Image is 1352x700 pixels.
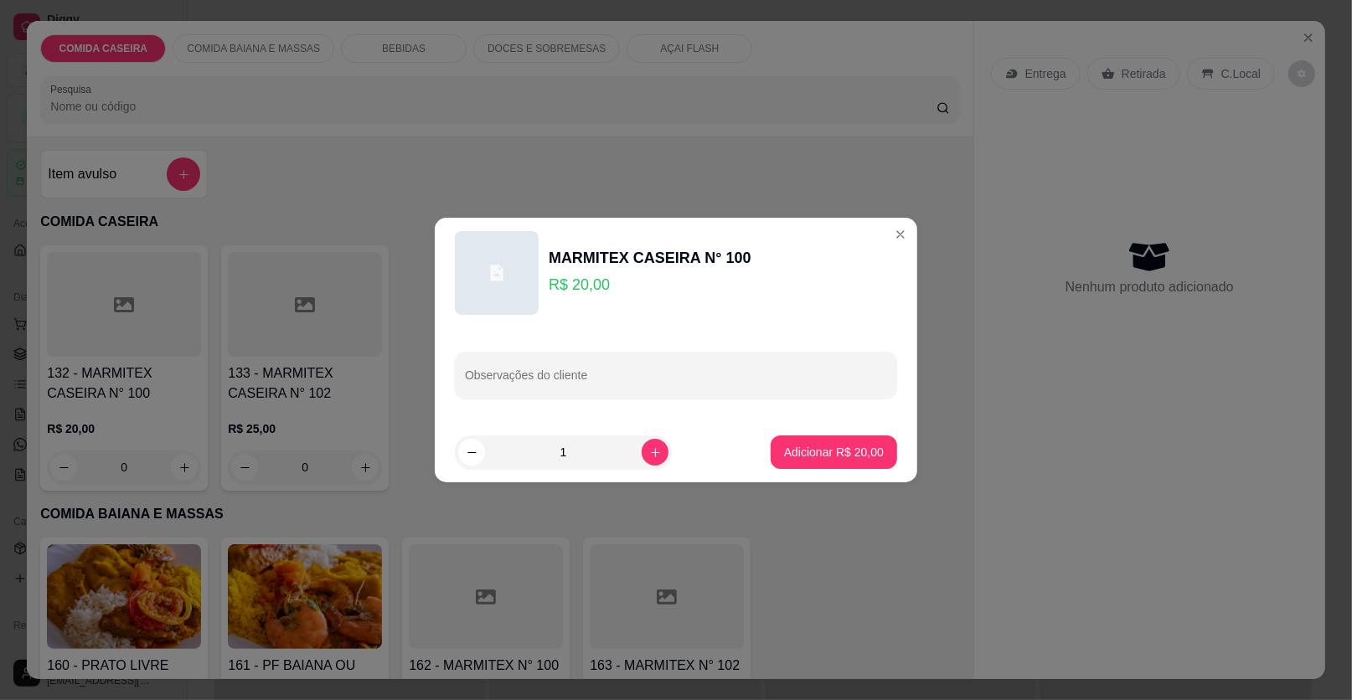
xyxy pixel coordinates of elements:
button: Close [887,221,914,248]
input: Observações do cliente [465,373,887,390]
p: R$ 20,00 [549,273,751,296]
button: Adicionar R$ 20,00 [771,435,897,469]
button: decrease-product-quantity [458,439,485,466]
button: increase-product-quantity [642,439,668,466]
div: MARMITEX CASEIRA N° 100 [549,246,751,270]
p: Adicionar R$ 20,00 [784,444,884,461]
